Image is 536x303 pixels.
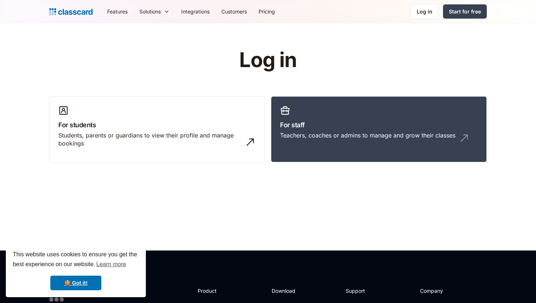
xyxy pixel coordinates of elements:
a: Start for free [443,4,487,19]
a: Pricing [253,3,281,20]
div: Teachers, coaches or admins to manage and grow their classes [280,131,455,139]
a: Customers [215,3,253,20]
h2: Download [272,287,302,295]
h3: For students [58,120,256,130]
h1: Log in [152,49,384,71]
div: Log in [417,8,432,15]
h2: Product [198,287,237,295]
h3: For staff [280,120,478,130]
div: Start for free [449,8,481,15]
div: cookieconsent [6,243,146,297]
a: Integrations [175,3,215,20]
a: Features [101,3,133,20]
a: Logo [49,7,93,17]
h2: Support [346,287,375,295]
h2: Company [420,287,469,295]
a: For studentsStudents, parents or guardians to view their profile and manage bookings [49,96,265,163]
a: Log in [411,4,439,19]
div: Students, parents or guardians to view their profile and manage bookings [58,131,241,148]
a: learn more about cookies [95,259,127,270]
span: This website uses cookies to ensure you get the best experience on our website. [13,250,139,270]
a: dismiss cookie message [50,276,101,290]
div: Solutions [133,3,175,20]
a: For staffTeachers, coaches or admins to manage and grow their classes [271,96,487,163]
div: Solutions [139,8,161,15]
